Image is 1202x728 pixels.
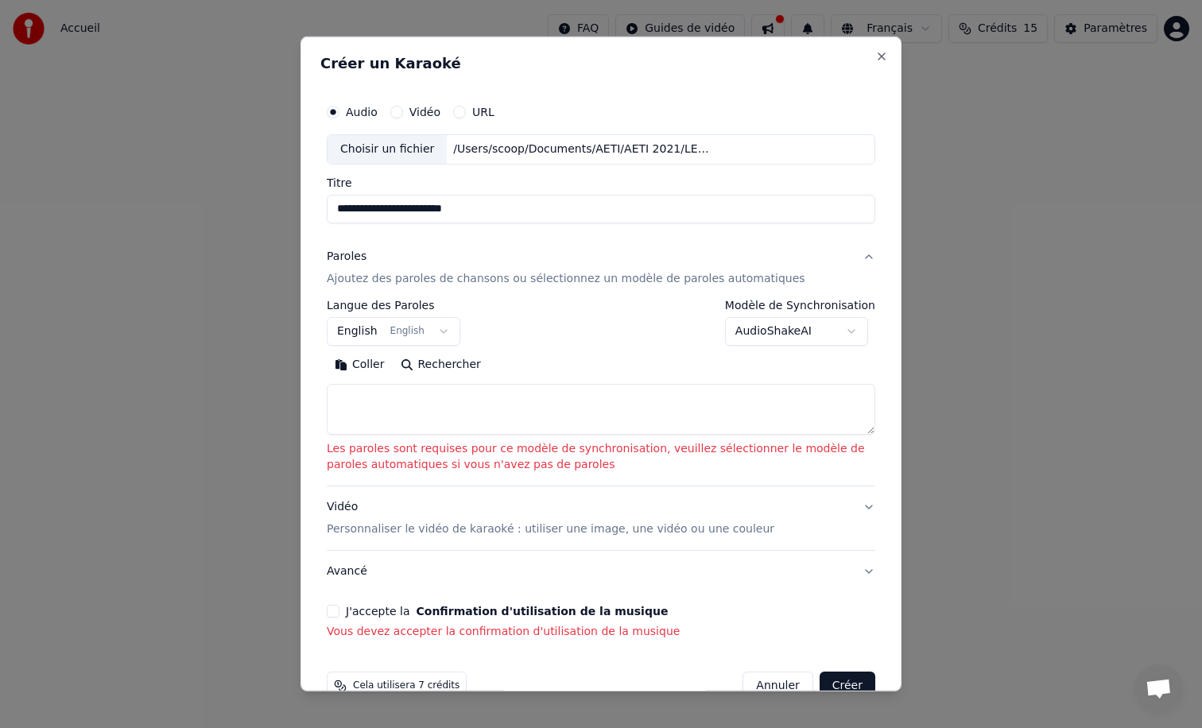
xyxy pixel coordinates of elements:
[327,499,774,537] div: Vidéo
[327,624,875,640] p: Vous devez accepter la confirmation d'utilisation de la musique
[409,106,440,118] label: Vidéo
[327,236,875,300] button: ParolesAjoutez des paroles de chansons ou sélectionnez un modèle de paroles automatiques
[327,300,460,311] label: Langue des Paroles
[327,249,366,265] div: Paroles
[327,486,875,550] button: VidéoPersonnaliser le vidéo de karaoké : utiliser une image, une vidéo ou une couleur
[320,56,882,71] h2: Créer un Karaoké
[327,441,875,473] p: Les paroles sont requises pour ce modèle de synchronisation, veuillez sélectionner le modèle de p...
[393,352,489,378] button: Rechercher
[327,177,875,188] label: Titre
[327,300,875,486] div: ParolesAjoutez des paroles de chansons ou sélectionnez un modèle de paroles automatiques
[328,135,447,164] div: Choisir un fichier
[416,606,668,617] button: J'accepte la
[743,672,812,700] button: Annuler
[820,672,875,700] button: Créer
[346,606,668,617] label: J'accepte la
[327,551,875,592] button: Avancé
[327,521,774,537] p: Personnaliser le vidéo de karaoké : utiliser une image, une vidéo ou une couleur
[447,141,717,157] div: /Users/scoop/Documents/AETI/AETI 2021/LEP 2021/LE MURMURS DES LIVRES/lfdpt_lectures-corrigeer_202...
[472,106,494,118] label: URL
[346,106,378,118] label: Audio
[327,271,805,287] p: Ajoutez des paroles de chansons ou sélectionnez un modèle de paroles automatiques
[725,300,875,311] label: Modèle de Synchronisation
[353,680,459,692] span: Cela utilisera 7 crédits
[327,352,393,378] button: Coller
